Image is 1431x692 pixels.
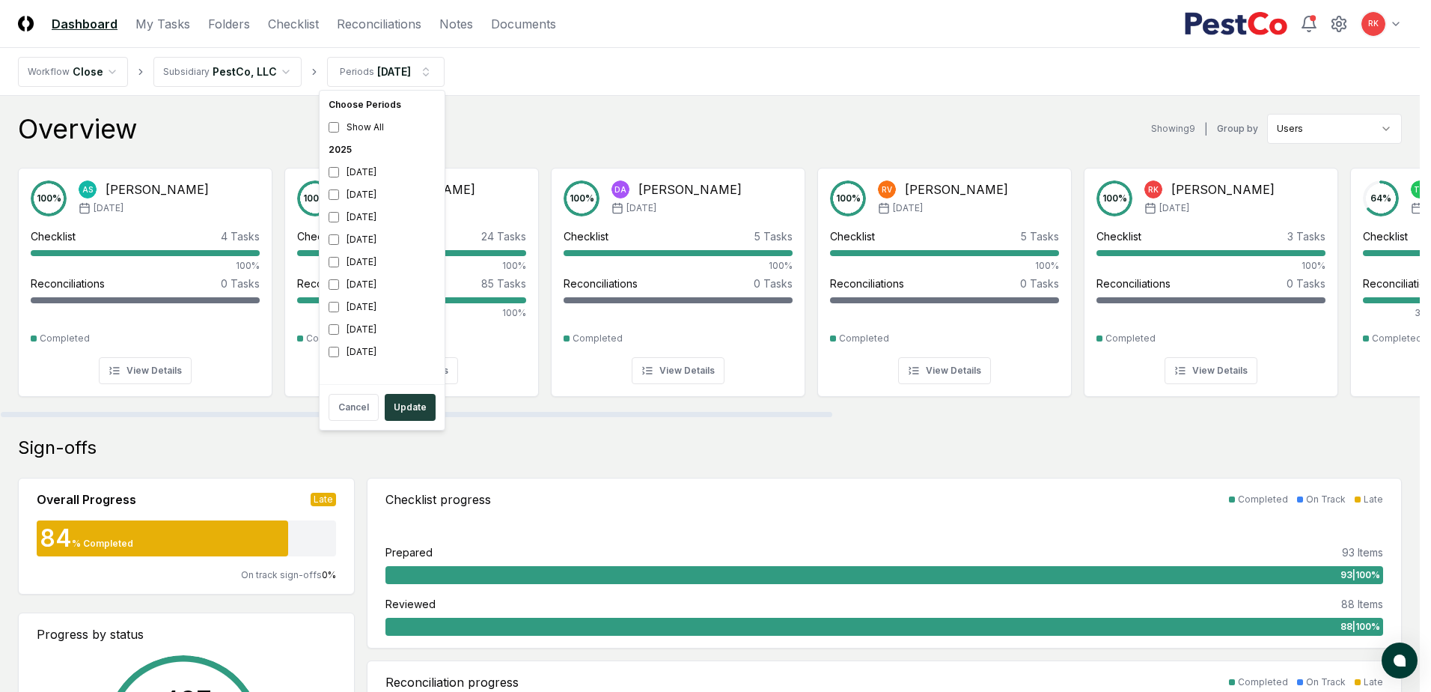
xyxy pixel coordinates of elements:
div: Choose Periods [323,94,442,116]
div: [DATE] [323,251,442,273]
div: [DATE] [323,228,442,251]
div: [DATE] [323,206,442,228]
div: Show All [323,116,442,139]
div: [DATE] [323,161,442,183]
div: [DATE] [323,296,442,318]
button: Cancel [329,394,379,421]
div: [DATE] [323,183,442,206]
div: [DATE] [323,318,442,341]
div: [DATE] [323,341,442,363]
button: Update [385,394,436,421]
div: 2025 [323,139,442,161]
div: [DATE] [323,273,442,296]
